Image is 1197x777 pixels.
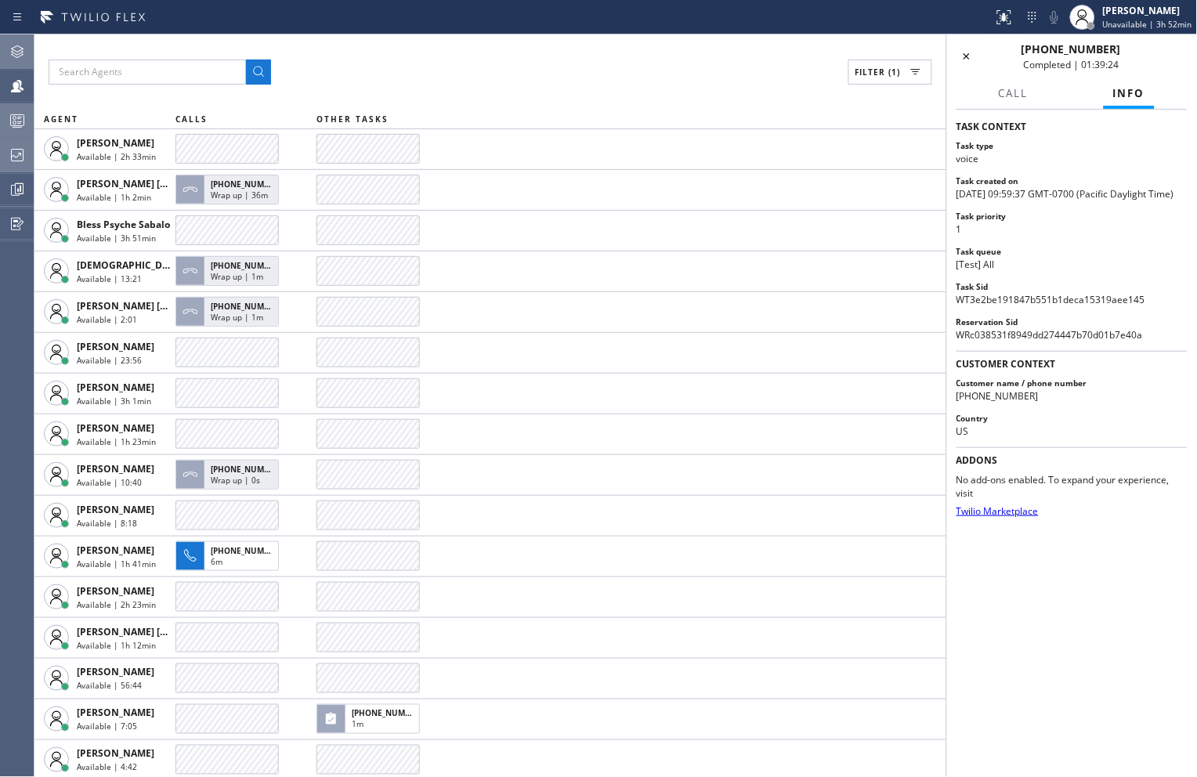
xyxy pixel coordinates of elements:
[352,708,423,719] span: [PHONE_NUMBER]
[211,271,263,282] span: Wrap up | 1m
[211,464,282,475] span: [PHONE_NUMBER]
[77,314,137,325] span: Available | 2:01
[999,86,1029,100] span: Call
[1024,58,1119,71] span: Completed | 01:39:24
[77,299,234,313] span: [PERSON_NAME] [PERSON_NAME]
[957,152,1188,170] p: voice
[957,245,1188,258] h2: Task queue
[957,473,1188,504] p: No add-ons enabled. To expand your experience, visit
[316,699,425,739] button: [PHONE_NUMBER]1m
[957,210,1188,222] h2: Task priority
[957,453,1188,468] h1: ADDONS
[77,503,154,516] span: [PERSON_NAME]
[1022,42,1121,56] span: [PHONE_NUMBER]
[77,151,156,162] span: Available | 2h 33min
[989,78,1038,109] button: Call
[77,747,154,761] span: [PERSON_NAME]
[1103,19,1192,30] span: Unavailable | 3h 52min
[77,436,156,447] span: Available | 1h 23min
[77,258,261,272] span: [DEMOGRAPHIC_DATA][PERSON_NAME]
[957,293,1188,311] p: WT3e2be191847b551b1deca15319aee145
[175,114,208,125] span: CALLS
[211,545,282,556] span: [PHONE_NUMBER]
[211,301,282,312] span: [PHONE_NUMBER]
[211,556,222,567] span: 6m
[77,381,154,394] span: [PERSON_NAME]
[77,233,156,244] span: Available | 3h 51min
[175,537,284,576] button: [PHONE_NUMBER]6m
[77,762,137,773] span: Available | 4:42
[77,218,170,231] span: Bless Psyche Sabalo
[77,518,137,529] span: Available | 8:18
[77,707,154,720] span: [PERSON_NAME]
[77,721,137,732] span: Available | 7:05
[77,640,156,651] span: Available | 1h 12min
[77,544,154,557] span: [PERSON_NAME]
[77,396,151,407] span: Available | 3h 1min
[211,312,263,323] span: Wrap up | 1m
[855,67,901,78] span: Filter (1)
[77,355,142,366] span: Available | 23:56
[957,328,1188,346] p: WRc038531f8949dd274447b70d01b7e40a
[77,340,154,353] span: [PERSON_NAME]
[957,258,1188,276] p: [Test] All
[957,280,1188,293] h2: Task Sid
[1103,4,1192,17] div: [PERSON_NAME]
[352,719,363,730] span: 1m
[175,292,284,331] button: [PHONE_NUMBER]Wrap up | 1m
[77,462,154,475] span: [PERSON_NAME]
[77,136,154,150] span: [PERSON_NAME]
[77,421,154,435] span: [PERSON_NAME]
[957,504,1039,518] a: Twilio Marketplace
[77,558,156,569] span: Available | 1h 41min
[957,356,1188,372] h1: CUSTOMER CONTEXT
[957,139,1188,152] h2: Task type
[316,114,389,125] span: OTHER TASKS
[957,119,1188,135] h1: TASK CONTEXT
[77,584,154,598] span: [PERSON_NAME]
[44,114,78,125] span: AGENT
[77,625,234,638] span: [PERSON_NAME] [PERSON_NAME]
[77,599,156,610] span: Available | 2h 23min
[175,251,284,291] button: [PHONE_NUMBER]Wrap up | 1m
[77,273,142,284] span: Available | 13:21
[848,60,932,85] button: Filter (1)
[957,187,1188,205] p: [DATE] 09:59:37 GMT-0700 (Pacific Daylight Time)
[175,170,284,209] button: [PHONE_NUMBER]Wrap up | 36m
[1043,6,1065,28] button: Mute
[77,192,151,203] span: Available | 1h 2min
[77,177,234,190] span: [PERSON_NAME] [PERSON_NAME]
[49,60,246,85] input: Search Agents
[211,260,282,271] span: [PHONE_NUMBER]
[211,190,268,201] span: Wrap up | 36m
[1104,78,1155,109] button: Info
[77,477,142,488] span: Available | 10:40
[211,475,260,486] span: Wrap up | 0s
[957,389,1188,407] p: [PHONE_NUMBER]
[77,681,142,692] span: Available | 56:44
[957,377,1188,389] h2: Customer name / phone number
[957,425,1188,443] p: US
[77,666,154,679] span: [PERSON_NAME]
[957,222,1188,240] p: 1
[175,455,284,494] button: [PHONE_NUMBER]Wrap up | 0s
[957,175,1188,187] h2: Task created on
[1113,86,1145,100] span: Info
[957,316,1188,328] h2: Reservation Sid
[211,179,282,190] span: [PHONE_NUMBER]
[957,412,1188,425] h2: Country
